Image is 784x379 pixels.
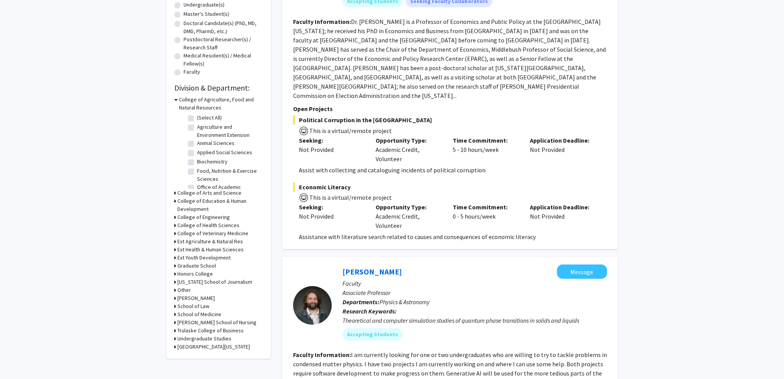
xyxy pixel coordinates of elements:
h3: College of Agriculture, Food and Natural Resources [179,96,263,112]
label: Postdoctoral Researcher(s) / Research Staff [184,35,263,52]
label: Applied Social Sciences [197,148,252,157]
span: This is a virtual/remote project [309,194,392,201]
span: Economic Literacy [293,182,607,192]
p: Opportunity Type: [376,136,441,145]
div: Academic Credit, Volunteer [370,202,447,230]
div: Not Provided [299,145,364,154]
label: Food, Nutrition & Exercise Sciences [197,167,261,183]
p: Faculty [342,279,607,288]
p: Seeking: [299,136,364,145]
p: Assist with collecting and cataloguing incidents of political corruption [299,165,607,175]
p: Seeking: [299,202,364,212]
b: Faculty Information: [293,351,351,359]
label: Doctoral Candidate(s) (PhD, MD, DMD, PharmD, etc.) [184,19,263,35]
div: Not Provided [524,202,601,230]
label: Master's Student(s) [184,10,229,18]
h3: Undergraduate Studies [177,335,231,343]
span: This is a virtual/remote project [309,127,392,135]
label: (Select All) [197,114,222,122]
h3: [PERSON_NAME] School of Nursing [177,318,256,327]
a: [PERSON_NAME] [342,267,402,276]
h3: [GEOGRAPHIC_DATA][US_STATE] [177,343,250,351]
b: Faculty Information: [293,18,351,25]
label: Biochemistry [197,158,228,166]
mat-chip: Accepting Students [342,328,403,340]
button: Message Wouter Montfrooij [557,264,607,279]
span: Physics & Astronomy [379,298,430,306]
h3: College of Arts and Science [177,189,241,197]
p: Time Commitment: [453,202,518,212]
label: Animal Sciences [197,139,234,147]
h3: Honors College [177,270,213,278]
div: Academic Credit, Volunteer [370,136,447,163]
h3: Ext Health & Human Sciences [177,246,244,254]
h3: Ext Youth Development [177,254,231,262]
p: Associate Professor [342,288,607,297]
label: Agriculture and Environment Extension [197,123,261,139]
h2: Division & Department: [174,83,263,93]
p: Time Commitment: [453,136,518,145]
p: Opportunity Type: [376,202,441,212]
h3: Other [177,286,191,294]
fg-read-more: Dr. [PERSON_NAME] is a Professor of Economics and Public Policy at the [GEOGRAPHIC_DATA][US_STATE... [293,18,606,99]
h3: Graduate School [177,262,216,270]
h3: Trulaske College of Business [177,327,244,335]
label: Medical Resident(s) / Medical Fellow(s) [184,52,263,68]
h3: [PERSON_NAME] [177,294,215,302]
p: Application Deadline: [530,136,595,145]
h3: College of Education & Human Development [177,197,263,213]
h3: College of Health Sciences [177,221,239,229]
h3: [US_STATE] School of Journalism [177,278,252,286]
label: Undergraduate(s) [184,1,224,9]
h3: School of Law [177,302,209,310]
div: Not Provided [524,136,601,163]
b: Departments: [342,298,379,306]
h3: School of Medicine [177,310,221,318]
b: Research Keywords: [342,307,397,315]
div: Not Provided [299,212,364,221]
p: Open Projects [293,104,607,113]
h3: College of Engineering [177,213,230,221]
label: Faculty [184,68,200,76]
h3: College of Veterinary Medicine [177,229,248,238]
div: 5 - 10 hours/week [447,136,524,163]
p: Application Deadline: [530,202,595,212]
div: Theoretical and computer simulation studies of quantum phase transitions in solids and liquids [342,316,607,325]
label: Office of Academic Programs [197,183,261,199]
h3: Ext Agriculture & Natural Res [177,238,243,246]
p: Assistance with literature search related to causes and consequences of economic literacy [299,232,607,241]
iframe: Chat [6,344,33,373]
div: 0 - 5 hours/week [447,202,524,230]
span: Political Corruption in the [GEOGRAPHIC_DATA] [293,115,607,125]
